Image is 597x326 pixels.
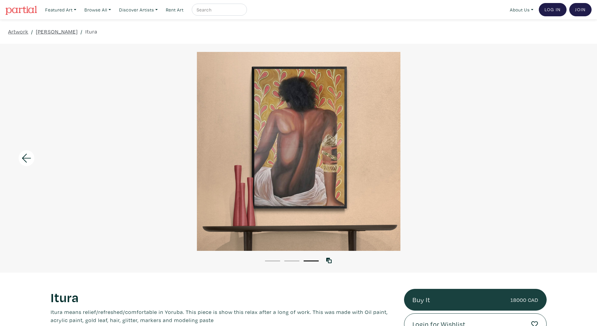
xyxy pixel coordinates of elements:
[569,3,592,16] a: Join
[81,27,83,36] span: /
[510,296,538,304] small: 18000 CAD
[51,308,395,324] p: Itura means relief/refreshed/comfortable in Yoruba. This piece is show this relax after a long of...
[284,260,299,261] button: 2 of 3
[116,4,160,16] a: Discover Artists
[43,4,79,16] a: Featured Art
[51,289,395,305] h1: Itura
[31,27,33,36] span: /
[163,4,186,16] a: Rent Art
[36,27,78,36] a: [PERSON_NAME]
[196,6,241,14] input: Search
[82,4,114,16] a: Browse All
[539,3,567,16] a: Log In
[85,27,97,36] a: Itura
[304,260,319,261] button: 3 of 3
[507,4,536,16] a: About Us
[265,260,280,261] button: 1 of 3
[8,27,28,36] a: Artwork
[404,289,547,311] a: Buy It18000 CAD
